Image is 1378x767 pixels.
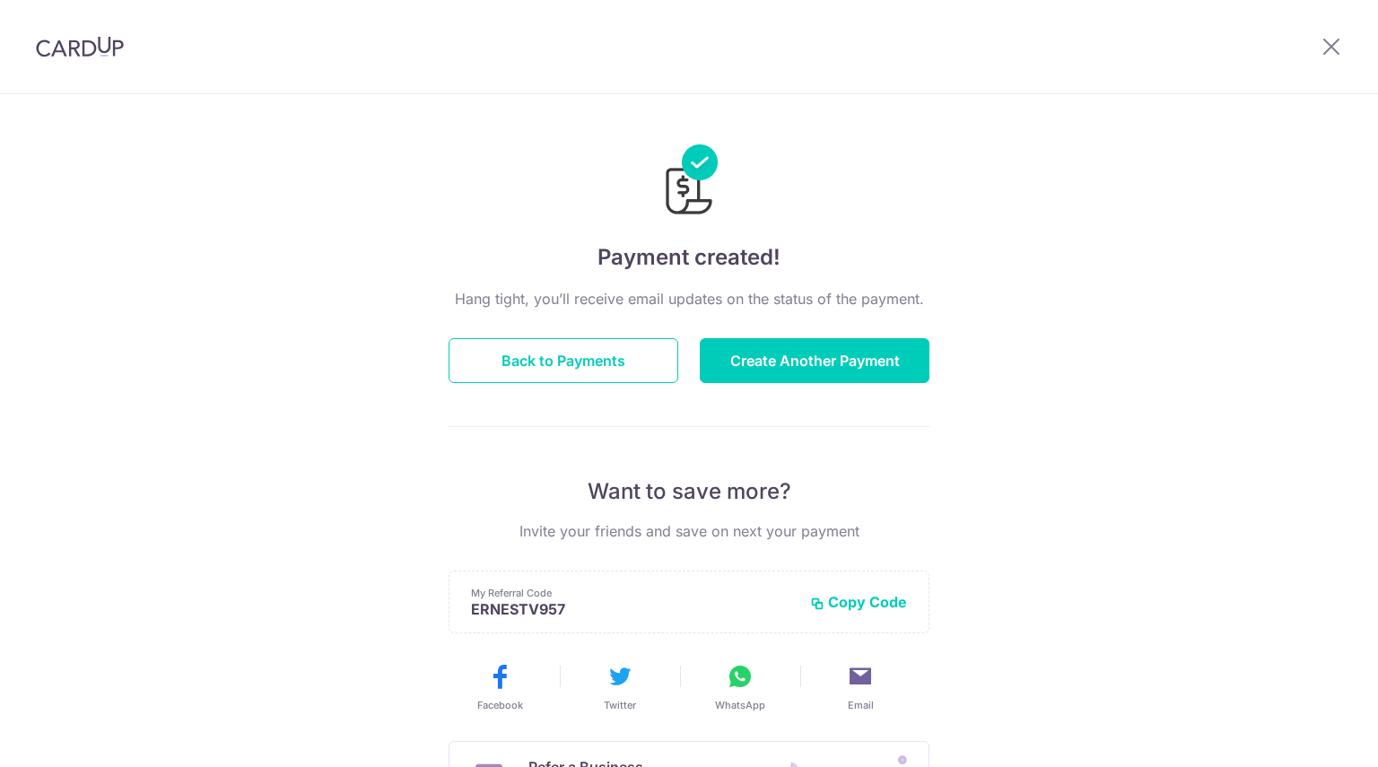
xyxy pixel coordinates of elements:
span: WhatsApp [715,698,765,712]
button: WhatsApp [687,662,793,712]
p: My Referral Code [471,586,796,600]
span: Email [848,698,874,712]
button: Facebook [447,662,553,712]
button: Twitter [567,662,673,712]
p: Hang tight, you’ll receive email updates on the status of the payment. [449,288,929,309]
button: Copy Code [810,593,907,611]
span: Facebook [477,698,523,712]
button: Back to Payments [449,338,678,383]
p: Want to save more? [449,477,929,506]
img: Payments [660,144,718,220]
span: Twitter [604,698,636,712]
p: Invite your friends and save on next your payment [449,520,929,542]
button: Create Another Payment [700,338,929,383]
img: CardUp [36,36,124,57]
h4: Payment created! [449,241,929,274]
button: Email [807,662,913,712]
p: ERNESTV957 [471,600,796,618]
